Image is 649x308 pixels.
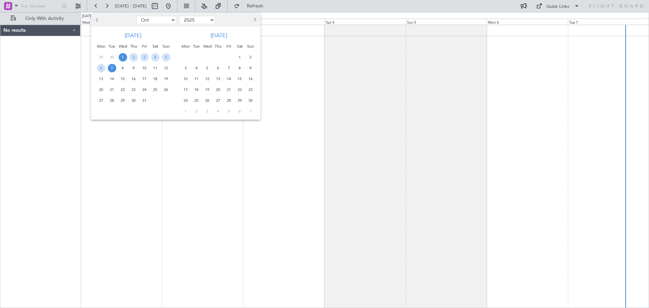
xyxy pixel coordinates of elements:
span: 6 [97,64,105,72]
span: 14 [108,75,116,83]
span: 2 [192,107,201,116]
div: 10-10-2025 [139,63,150,73]
div: 28-10-2025 [106,95,117,106]
span: 13 [97,75,105,83]
span: 22 [236,86,244,94]
div: 8-10-2025 [117,63,128,73]
div: 28-11-2025 [223,95,234,106]
span: 27 [97,96,105,105]
div: Sun [245,41,256,52]
div: Mon [96,41,106,52]
div: Thu [213,41,223,52]
span: 1 [182,107,190,116]
span: 25 [192,96,201,105]
span: 5 [203,64,212,72]
span: 29 [119,96,127,105]
div: 9-11-2025 [245,63,256,73]
span: 6 [236,107,244,116]
span: 23 [129,86,138,94]
span: 30 [108,53,116,62]
div: 27-10-2025 [96,95,106,106]
div: 7-12-2025 [245,106,256,117]
div: 17-11-2025 [180,84,191,95]
span: 15 [119,75,127,83]
span: 23 [246,86,255,94]
div: 11-11-2025 [191,73,202,84]
div: 19-10-2025 [161,73,171,84]
span: 19 [162,75,170,83]
span: 22 [119,86,127,94]
div: 1-10-2025 [117,52,128,63]
div: 5-11-2025 [202,63,213,73]
span: 11 [192,75,201,83]
div: 15-10-2025 [117,73,128,84]
div: 21-11-2025 [223,84,234,95]
span: 24 [140,86,149,94]
div: 3-10-2025 [139,52,150,63]
span: 16 [129,75,138,83]
div: Sun [161,41,171,52]
div: 20-11-2025 [213,84,223,95]
div: 6-10-2025 [96,63,106,73]
span: 10 [182,75,190,83]
div: 8-11-2025 [234,63,245,73]
div: 14-10-2025 [106,73,117,84]
div: 30-10-2025 [128,95,139,106]
div: 12-10-2025 [161,63,171,73]
span: 28 [225,96,233,105]
button: Previous month [94,15,101,25]
div: Mon [180,41,191,52]
div: 2-12-2025 [191,106,202,117]
div: 1-11-2025 [234,52,245,63]
div: Thu [128,41,139,52]
div: 10-11-2025 [180,73,191,84]
div: Sat [150,41,161,52]
div: 16-11-2025 [245,73,256,84]
div: 4-11-2025 [191,63,202,73]
div: 17-10-2025 [139,73,150,84]
span: 16 [246,75,255,83]
span: 4 [214,107,222,116]
div: Tue [106,41,117,52]
div: Sat [234,41,245,52]
div: 9-10-2025 [128,63,139,73]
div: 29-10-2025 [117,95,128,106]
span: 5 [162,53,170,62]
span: 7 [225,64,233,72]
div: 25-11-2025 [191,95,202,106]
div: 2-11-2025 [245,52,256,63]
span: 6 [214,64,222,72]
span: 24 [182,96,190,105]
span: 28 [108,96,116,105]
span: 7 [108,64,116,72]
div: 15-11-2025 [234,73,245,84]
div: 1-12-2025 [180,106,191,117]
div: 11-10-2025 [150,63,161,73]
div: 7-10-2025 [106,63,117,73]
div: 6-12-2025 [234,106,245,117]
div: 30-11-2025 [245,95,256,106]
div: Wed [117,41,128,52]
span: 8 [119,64,127,72]
span: 18 [151,75,160,83]
span: 7 [246,107,255,116]
span: 15 [236,75,244,83]
div: 31-10-2025 [139,95,150,106]
span: 4 [192,64,201,72]
div: 19-11-2025 [202,84,213,95]
div: 21-10-2025 [106,84,117,95]
span: 26 [162,86,170,94]
span: 13 [214,75,222,83]
div: 12-11-2025 [202,73,213,84]
div: 22-11-2025 [234,84,245,95]
div: Fri [223,41,234,52]
span: 29 [97,53,105,62]
select: Select month [137,16,176,24]
span: 5 [225,107,233,116]
span: 12 [203,75,212,83]
span: 3 [203,107,212,116]
span: 21 [108,86,116,94]
span: 11 [151,64,160,72]
span: 8 [236,64,244,72]
span: 29 [236,96,244,105]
